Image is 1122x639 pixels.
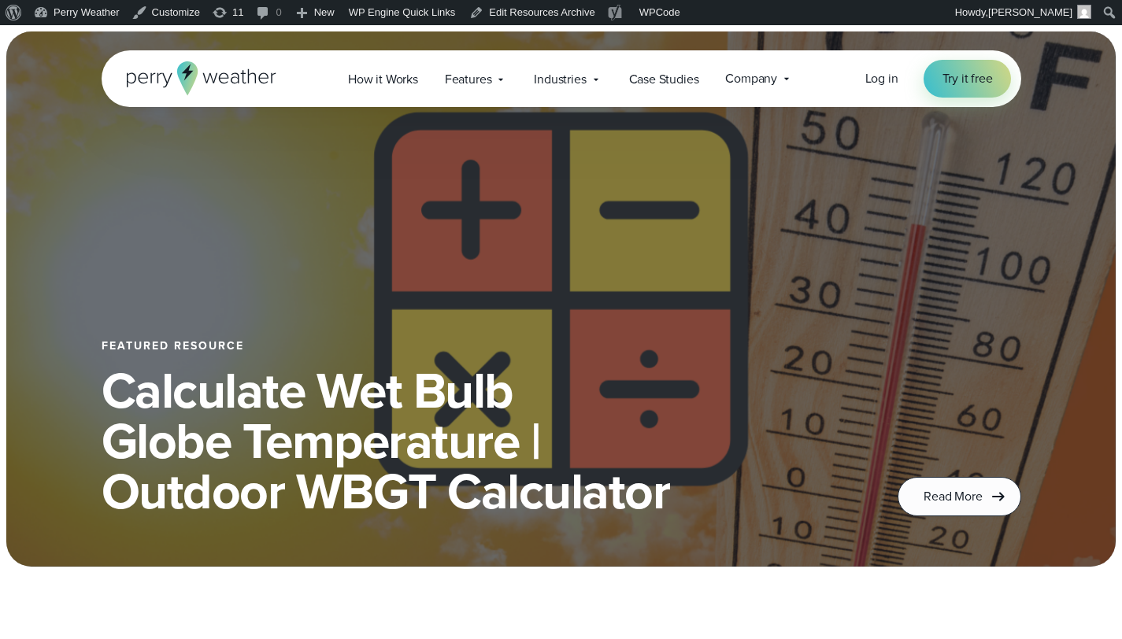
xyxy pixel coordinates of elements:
div: Featured Resource [102,340,861,353]
a: Log in [865,69,898,88]
span: [PERSON_NAME] [988,6,1072,18]
span: Log in [865,69,898,87]
span: Case Studies [629,70,699,89]
a: Case Studies [616,63,713,95]
span: Try it free [942,69,993,88]
a: Read More [898,477,1020,516]
span: How it Works [348,70,418,89]
h1: Calculate Wet Bulb Globe Temperature | Outdoor WBGT Calculator [102,365,861,516]
span: Read More [924,487,982,506]
a: Try it free [924,60,1012,98]
a: How it Works [335,63,431,95]
span: Company [725,69,777,88]
span: Features [445,70,492,89]
span: Industries [534,70,586,89]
